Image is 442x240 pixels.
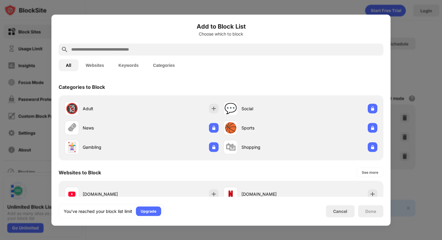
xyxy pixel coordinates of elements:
div: News [83,125,142,131]
div: [DOMAIN_NAME] [241,191,300,197]
div: Sports [241,125,300,131]
button: Keywords [111,59,146,71]
div: You’ve reached your block list limit [64,208,132,214]
button: Websites [78,59,111,71]
div: Categories to Block [59,84,105,90]
img: favicons [227,190,234,198]
button: Categories [146,59,182,71]
div: Gambling [83,144,142,150]
div: 💬 [224,102,237,115]
div: 🛍 [226,141,236,153]
div: Adult [83,105,142,112]
div: [DOMAIN_NAME] [83,191,142,197]
img: search.svg [61,46,68,53]
div: Upgrade [141,208,156,214]
div: Choose which to block [59,31,383,36]
div: Done [365,209,376,214]
button: All [59,59,78,71]
div: Cancel [333,209,347,214]
div: Websites to Block [59,169,101,175]
img: favicons [68,190,75,198]
h6: Add to Block List [59,22,383,31]
div: 🔞 [66,102,78,115]
div: See more [362,169,378,175]
div: Shopping [241,144,300,150]
div: 🃏 [66,141,78,153]
div: 🗞 [67,122,77,134]
div: Social [241,105,300,112]
div: 🏀 [224,122,237,134]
